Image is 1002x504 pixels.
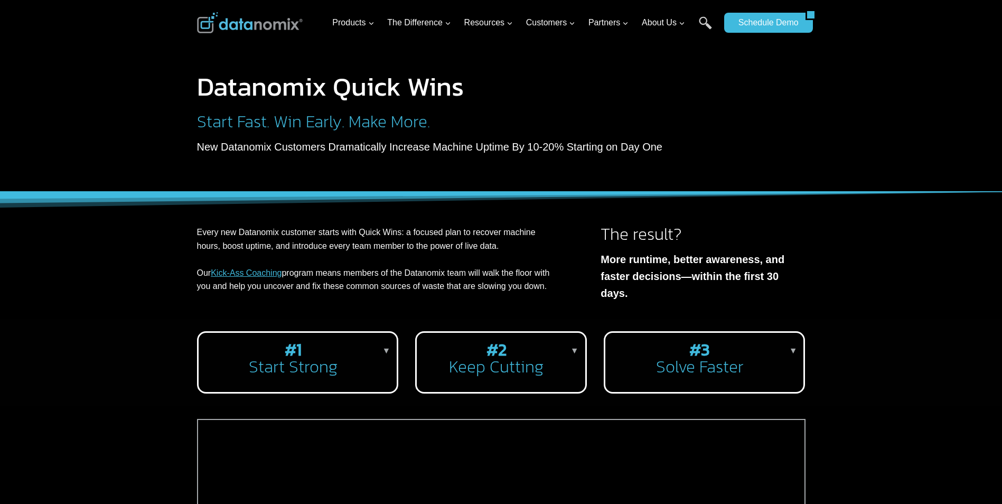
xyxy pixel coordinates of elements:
h2: Solve Faster [614,341,791,375]
span: The Difference [387,16,451,30]
nav: Primary Navigation [328,6,719,40]
a: Schedule Demo [724,13,806,33]
h2: Start Strong [207,341,385,375]
p: ▼ [789,344,798,358]
strong: #3 [689,337,710,362]
h2: The result? [601,226,805,242]
h2: Start Fast. Win Early. Make More. [197,113,690,130]
h1: Datanomix Quick Wins [197,73,690,100]
strong: More runtime, better awareness, and faster decisions—within the first 30 days. [601,254,784,299]
h2: Keep Cutting [425,341,572,375]
p: New Datanomix Customers Dramatically Increase Machine Uptime By 10-20% Starting on Day One [197,138,690,155]
img: Datanomix [197,12,303,33]
p: ▼ [570,344,579,358]
p: Every new Datanomix customer starts with Quick Wins: a focused plan to recover machine hours, boo... [197,226,559,293]
span: About Us [642,16,685,30]
p: ▼ [382,344,391,358]
span: Partners [588,16,629,30]
strong: #1 [285,337,302,362]
a: Kick-Ass Coaching [211,268,282,277]
span: Products [332,16,374,30]
a: Search [699,16,712,40]
span: Customers [526,16,575,30]
span: Resources [464,16,513,30]
strong: #2 [486,337,507,362]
